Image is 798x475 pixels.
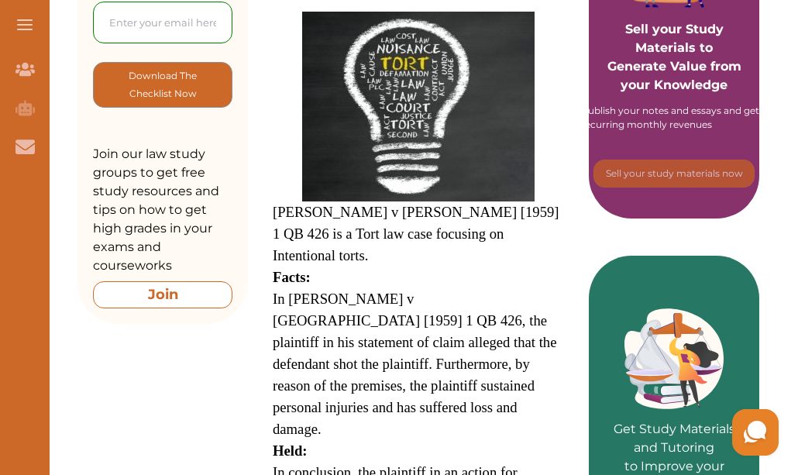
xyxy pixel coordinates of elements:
[273,442,308,459] strong: Held:
[273,291,556,437] span: In [PERSON_NAME] v [GEOGRAPHIC_DATA] [1959] 1 QB 426, the plaintiff in his statement of claim all...
[93,2,232,43] input: Enter your email here
[93,145,232,275] p: Join our law study groups to get free study resources and tips on how to get high grades in your ...
[273,204,559,263] span: [PERSON_NAME] v [PERSON_NAME] [1959] 1 QB 426 is a Tort law case focusing on Intentional torts.
[302,12,535,201] img: Tort-Law-feature-300x245.jpg
[426,405,783,460] iframe: HelpCrunch
[593,160,755,188] button: [object Object]
[606,167,743,181] p: Sell your study materials now
[624,308,724,409] img: Green card image
[93,62,232,108] button: [object Object]
[93,281,232,308] button: Join
[581,104,767,132] div: Publish your notes and essays and get recurring monthly revenues
[273,269,311,285] strong: Facts:
[125,67,201,103] p: Download The Checklist Now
